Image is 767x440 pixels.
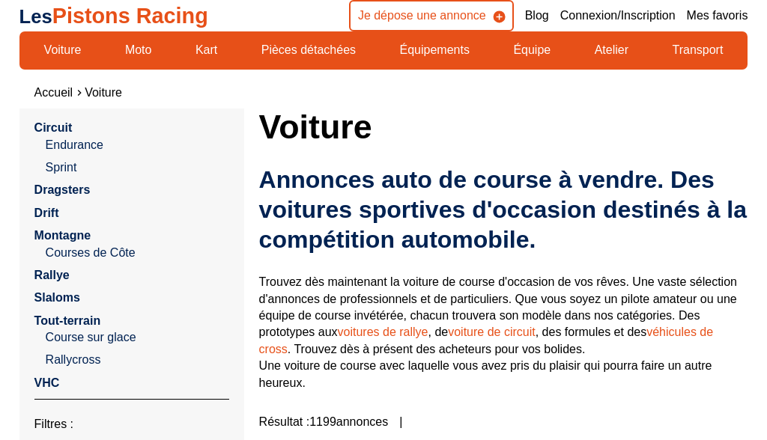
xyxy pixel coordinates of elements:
a: Équipe [503,37,560,63]
a: Course sur glace [46,329,229,346]
span: Les [19,6,52,27]
a: Rallye [34,269,70,281]
a: Circuit [34,121,73,134]
h1: Voiture [259,109,748,144]
a: Équipements [390,37,479,63]
a: Atelier [585,37,638,63]
a: Sprint [46,159,229,176]
p: Filtres : [34,416,229,433]
a: Mes favoris [687,7,748,24]
a: Accueil [34,86,73,99]
a: Slaloms [34,291,80,304]
span: Résultat : 1199 annonces [259,414,389,430]
a: Transport [663,37,733,63]
a: Moto [115,37,162,63]
a: VHC [34,376,60,389]
a: Rallycross [46,352,229,368]
a: Connexion/Inscription [560,7,676,24]
a: Pièces détachées [252,37,366,63]
a: LesPistons Racing [19,4,208,28]
span: | [399,414,402,430]
a: véhicules de cross [259,326,714,355]
a: Voiture [85,86,122,99]
a: Tout-terrain [34,314,101,327]
a: Blog [525,7,549,24]
a: voiture de circuit [448,326,536,338]
h2: Annonces auto de course à vendre. Des voitures sportives d'occasion destinés à la compétition aut... [259,165,748,254]
a: Endurance [46,137,229,153]
a: voitures de rallye [338,326,428,338]
a: Dragsters [34,183,91,196]
a: Drift [34,207,59,219]
a: Kart [186,37,227,63]
a: Montagne [34,229,91,242]
a: Voiture [34,37,91,63]
p: Trouvez dès maintenant la voiture de course d'occasion de vos rêves. Une vaste sélection d'annonc... [259,274,748,391]
a: Courses de Côte [46,245,229,261]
